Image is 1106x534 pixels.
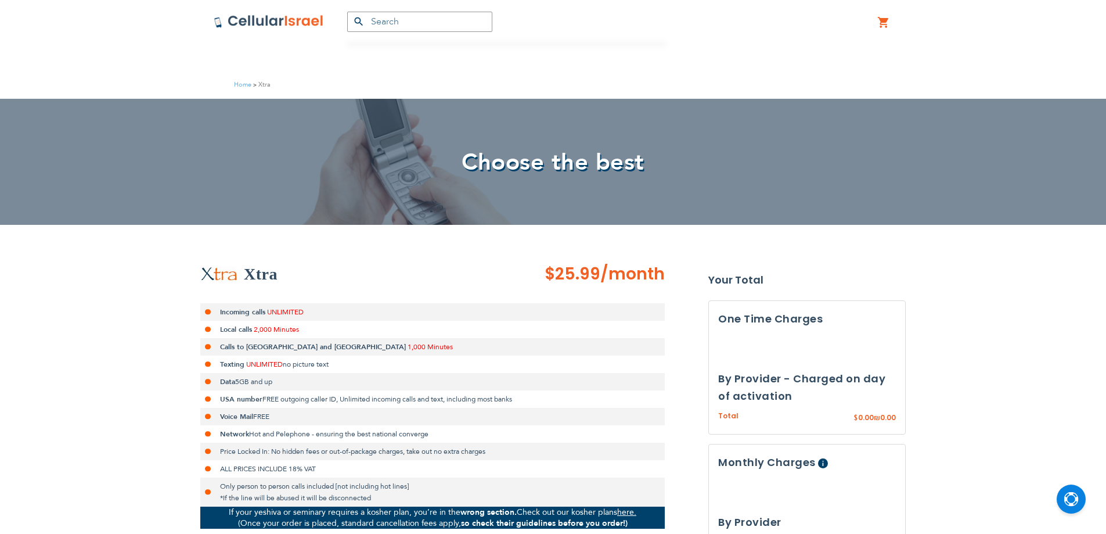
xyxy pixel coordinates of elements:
span: Hot and Pelephone - ensuring the best national converge [249,429,428,439]
input: Search [347,12,492,32]
span: /month [600,263,665,286]
strong: Calls to [GEOGRAPHIC_DATA] and [GEOGRAPHIC_DATA] [220,342,406,352]
strong: Your Total [708,271,906,289]
li: Only person to person calls included [not including hot lines] *If the line will be abused it wil... [200,478,665,507]
strong: Incoming calls [220,307,265,317]
li: ALL PRICES INCLUDE 18% VAT [200,460,665,478]
span: FREE [253,412,269,421]
span: Choose the best [462,146,644,178]
span: Total [718,411,738,422]
span: UNLIMITED [246,360,283,369]
strong: Network [220,429,249,439]
span: 1,000 Minutes [408,342,453,352]
strong: wrong section. [460,507,517,518]
span: Monthly Charges [718,455,816,470]
p: If your yeshiva or seminary requires a kosher plan, you’re in the Check out our kosher plans (Onc... [200,507,665,529]
li: Price Locked In: No hidden fees or out-of-package charges, take out no extra charges [200,443,665,460]
strong: Voice Mail [220,412,253,421]
strong: so check their guidelines before you order!) [461,518,628,529]
img: Xtra [200,267,238,282]
h2: Xtra [244,263,278,286]
strong: Texting [220,360,244,369]
strong: USA number [220,395,262,404]
h3: One Time Charges [718,310,896,328]
span: ₪ [874,413,880,424]
span: $ [853,413,858,424]
li: 5GB and up [200,373,665,390]
h3: By Provider - Charged on day of activation [718,370,896,405]
img: Cellular Israel Logo [214,15,324,28]
a: here. [617,507,636,518]
span: no picture text [283,360,329,369]
span: $25.99 [545,263,600,285]
strong: Local calls [220,325,252,334]
a: Home [234,80,251,89]
strong: Data [220,377,235,386]
span: 0.00 [858,413,874,422]
h3: By Provider [718,514,896,531]
span: FREE outgoing caller ID, Unlimited incoming calls and text, including most banks [262,395,512,404]
span: 2,000 Minutes [254,325,299,334]
span: 0.00 [880,413,896,422]
span: Help [818,458,828,468]
span: UNLIMITED [267,307,304,317]
li: Xtra [251,79,271,90]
